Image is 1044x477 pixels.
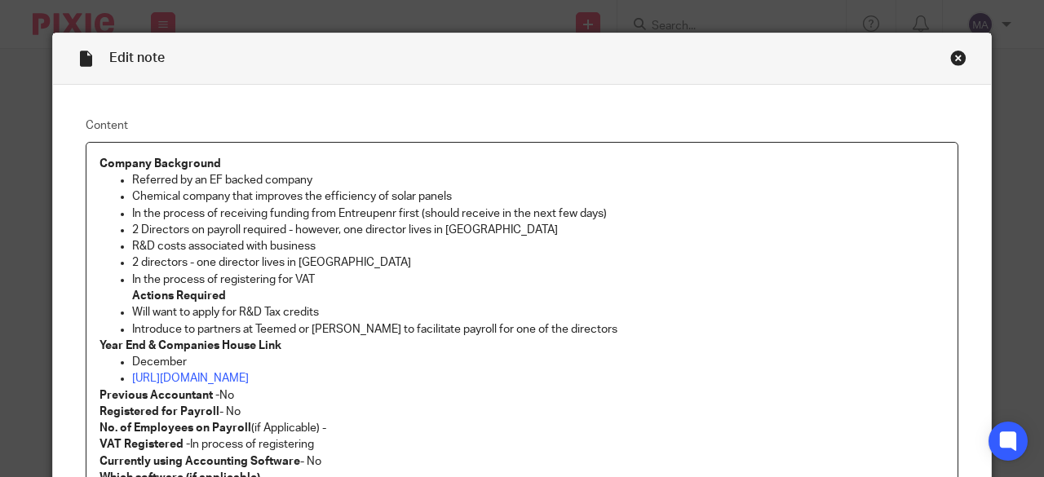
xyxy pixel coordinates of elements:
p: 2 directors - one director lives in [GEOGRAPHIC_DATA] [132,254,944,271]
p: In the process of registering for VAT [132,272,944,288]
p: (if Applicable) - [100,420,944,436]
p: No [100,387,944,404]
span: Edit note [109,51,165,64]
div: Close this dialog window [950,50,967,66]
p: Chemical company that improves the efficiency of solar panels [132,188,944,205]
strong: Company Background [100,158,221,170]
strong: Actions Required [132,290,226,302]
strong: Year End & Companies House Link [100,340,281,351]
p: R&D costs associated with business [132,238,944,254]
strong: VAT Registered - [100,439,190,450]
p: - No [100,453,944,470]
strong: Registered for Payroll [100,406,219,417]
p: In the process of receiving funding from Entreupenr first (should receive in the next few days) [132,205,944,222]
p: Will want to apply for R&D Tax credits [132,304,944,320]
p: Introduce to partners at Teemed or [PERSON_NAME] to facilitate payroll for one of the directors [132,321,944,338]
p: 2 Directors on payroll required - however, one director lives in [GEOGRAPHIC_DATA] [132,222,944,238]
strong: Currently using Accounting Software [100,456,300,467]
p: Referred by an EF backed company [132,172,944,188]
p: December [132,354,944,370]
p: In process of registering [100,436,944,453]
a: [URL][DOMAIN_NAME] [132,373,249,384]
strong: Previous Accountant - [100,390,219,401]
strong: No. of Employees on Payroll [100,422,251,434]
label: Content [86,117,958,134]
p: - No [100,404,944,420]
